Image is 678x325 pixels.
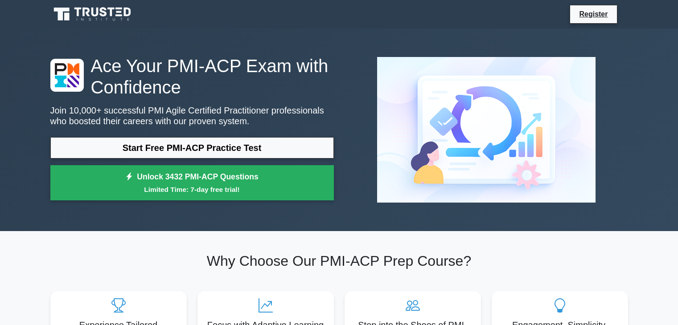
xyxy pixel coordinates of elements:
small: Limited Time: 7-day free trial! [62,184,323,195]
p: Join 10,000+ successful PMI Agile Certified Practitioner professionals who boosted their careers ... [50,105,334,126]
a: Unlock 3432 PMI-ACP QuestionsLimited Time: 7-day free trial! [50,165,334,201]
a: Register [574,8,613,20]
img: PMI Agile Certified Practitioner Preview [370,50,603,210]
h2: Why Choose Our PMI-ACP Prep Course? [50,252,628,269]
h1: Ace Your PMI-ACP Exam with Confidence [50,55,334,98]
a: Start Free PMI-ACP Practice Test [50,137,334,158]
